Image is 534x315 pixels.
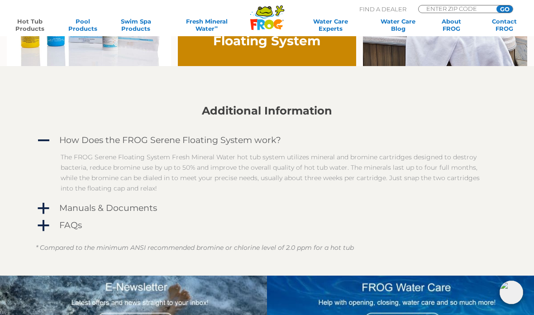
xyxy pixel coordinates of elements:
[37,202,50,215] span: a
[431,18,472,32] a: AboutFROG
[168,18,245,32] a: Fresh MineralWater∞
[36,105,498,117] h2: Additional Information
[37,134,50,148] span: A
[36,218,498,233] a: a FAQs
[59,203,157,213] h4: Manuals & Documents
[59,220,82,230] h4: FAQs
[36,243,354,252] em: * Compared to the minimum ANSI recommended bromine or chlorine level of 2.0 ppm for a hot tub
[36,201,498,215] a: a Manuals & Documents
[61,152,487,194] p: The FROG Serene Floating System Fresh Mineral Water hot tub system utilizes mineral and bromine c...
[484,18,525,32] a: ContactFROG
[496,5,513,13] input: GO
[500,281,523,304] img: openIcon
[359,5,406,13] p: Find A Dealer
[115,18,157,32] a: Swim SpaProducts
[62,18,103,32] a: PoolProducts
[59,135,281,145] h4: How Does the FROG Serene Floating System work?
[9,18,50,32] a: Hot TubProducts
[215,24,218,29] sup: ∞
[37,219,50,233] span: a
[36,133,498,148] a: A How Does the FROG Serene Floating System work?
[425,5,486,12] input: Zip Code Form
[377,18,419,32] a: Water CareBlog
[296,18,366,32] a: Water CareExperts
